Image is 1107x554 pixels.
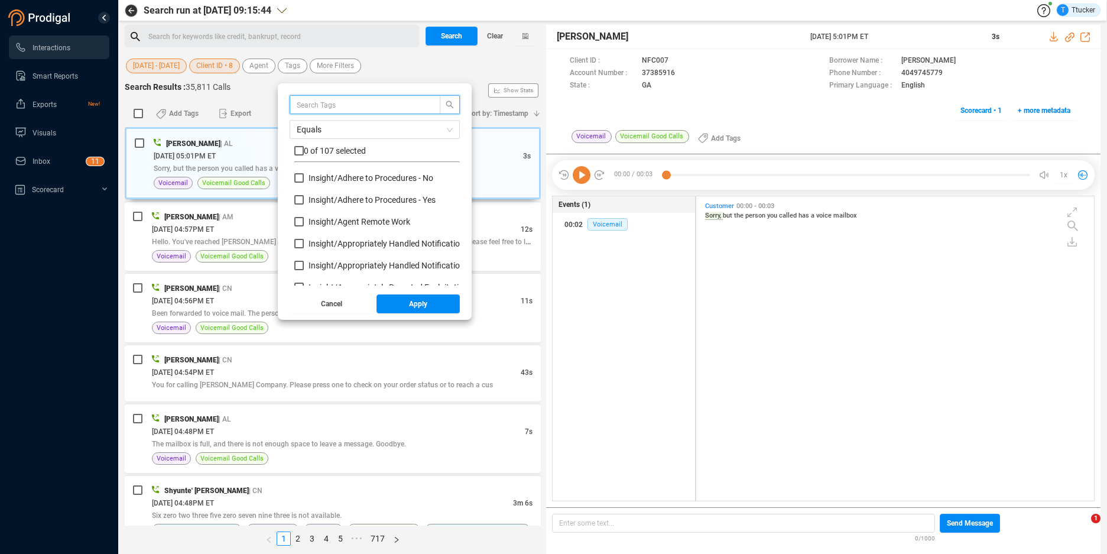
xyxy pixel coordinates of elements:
span: [PERSON_NAME] [557,30,628,44]
span: Search [441,27,462,46]
li: Previous Page [261,532,277,546]
li: Next Page [389,532,404,546]
span: you [767,212,779,219]
span: Borrower Name : [829,55,895,67]
span: Voicemail Good Calls [200,322,264,333]
span: Six zero two three five zero seven nine three is not available. [152,511,342,520]
li: Exports [9,92,109,116]
span: Voicemail [587,218,628,231]
span: right [393,536,400,543]
span: You for calling [PERSON_NAME] Company. Please press one to check on your order status or to reach... [152,381,493,389]
span: Insight/ Agent Remote Work [309,217,410,226]
span: Apply [409,294,427,313]
span: Sorry, [705,212,723,220]
span: 35,811 Calls [186,82,231,92]
button: More Filters [310,59,361,73]
li: 2 [291,532,305,546]
span: [PERSON_NAME] [164,213,219,221]
button: left [261,532,277,546]
span: Insight/ Appropriately Handled Notification - Yes [309,261,483,270]
span: English [901,80,925,92]
span: Insight/ Adhere to Procedures - No [309,173,433,183]
span: 0 of 107 selected [304,146,366,155]
span: ••• [348,532,366,546]
a: Smart Reports [15,64,100,88]
div: [PERSON_NAME]| AL[DATE] 05:01PM ET3sSorry, but the person you called has a voice mailboxVoicemail... [125,127,541,199]
a: Visuals [15,121,100,144]
span: Voicemail Good Calls [352,524,415,536]
span: 3s [992,33,999,41]
span: Adhere to Procedures - Yes [157,524,237,536]
span: Agent [249,59,268,73]
span: [PERSON_NAME] [164,415,219,423]
span: [DATE] 04:48PM ET [152,427,214,436]
span: Send Message [947,514,993,533]
a: ExportsNew! [15,92,100,116]
span: | AM [219,213,233,221]
img: prodigal-logo [8,9,73,26]
span: Voicemail [157,322,186,333]
button: Agent [242,59,275,73]
li: 4 [319,532,333,546]
button: Sort by: Timestamp [460,104,541,123]
span: Equals [297,121,453,138]
span: More Filters [317,59,354,73]
span: 11s [521,297,533,305]
span: [DATE] 05:01PM ET [154,152,216,160]
span: [DATE] 04:48PM ET [152,499,214,507]
span: Scorecard • 1 [960,101,1002,120]
button: 00:02Voicemail [553,213,695,236]
span: 3s [523,152,531,160]
span: Voicemail Good Calls [615,130,689,143]
span: 12s [521,225,533,234]
span: 37385916 [642,67,675,80]
a: 5 [334,532,347,545]
span: + more metadata [1018,101,1070,120]
span: Primary Language : [829,80,895,92]
span: Voicemail [309,524,338,536]
span: [PERSON_NAME] [164,284,219,293]
div: grid [702,199,1094,500]
span: has [798,212,811,219]
span: Left Voicemail [251,524,294,536]
span: Phone Number : [829,67,895,80]
span: [DATE] 04:57PM ET [152,225,214,234]
span: Client ID • 8 [196,59,233,73]
li: Inbox [9,149,109,173]
span: Search run at [DATE] 09:15:44 [144,4,271,18]
div: [PERSON_NAME]| AL[DATE] 04:48PM ET7sThe mailbox is full, and there is not enough space to leave a... [125,404,541,473]
span: [PERSON_NAME] Message - Yes [430,524,525,536]
span: | CN [249,487,262,495]
span: Client ID : [570,55,636,67]
span: Visuals [33,129,56,137]
span: Sort by: Timestamp [468,104,528,123]
a: 717 [367,532,388,545]
span: | CN [219,356,232,364]
span: The mailbox is full, and there is not enough space to leave a message. Goodbye. [152,440,406,448]
span: [PERSON_NAME] [166,140,220,148]
div: [PERSON_NAME]| AM[DATE] 04:57PM ET12sHello. You've reached [PERSON_NAME] with [PERSON_NAME] [PERS... [125,202,541,271]
span: Insight/ Appropriately Handled Notification - No [309,239,481,248]
button: Export [212,104,258,123]
button: Add Tags [691,129,748,148]
li: Smart Reports [9,64,109,88]
div: Ttucker [1057,4,1095,16]
span: [PERSON_NAME] [901,55,956,67]
span: voice [816,212,833,219]
span: Voicemail [572,130,612,143]
span: Scorecard [32,186,64,194]
span: search [440,101,459,109]
li: Visuals [9,121,109,144]
sup: 11 [86,157,104,166]
span: person [745,212,767,219]
button: Search [426,27,478,46]
span: Inbox [33,157,50,166]
li: 717 [366,532,389,546]
span: 43s [521,368,533,377]
p: 1 [95,157,99,169]
button: + more metadata [1011,101,1077,120]
button: Show Stats [488,83,538,98]
li: Interactions [9,35,109,59]
span: Add Tags [169,104,199,123]
span: Been forwarded to voice mail. The person you're trying to reach is not available. At the tone, pleas [152,309,461,318]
